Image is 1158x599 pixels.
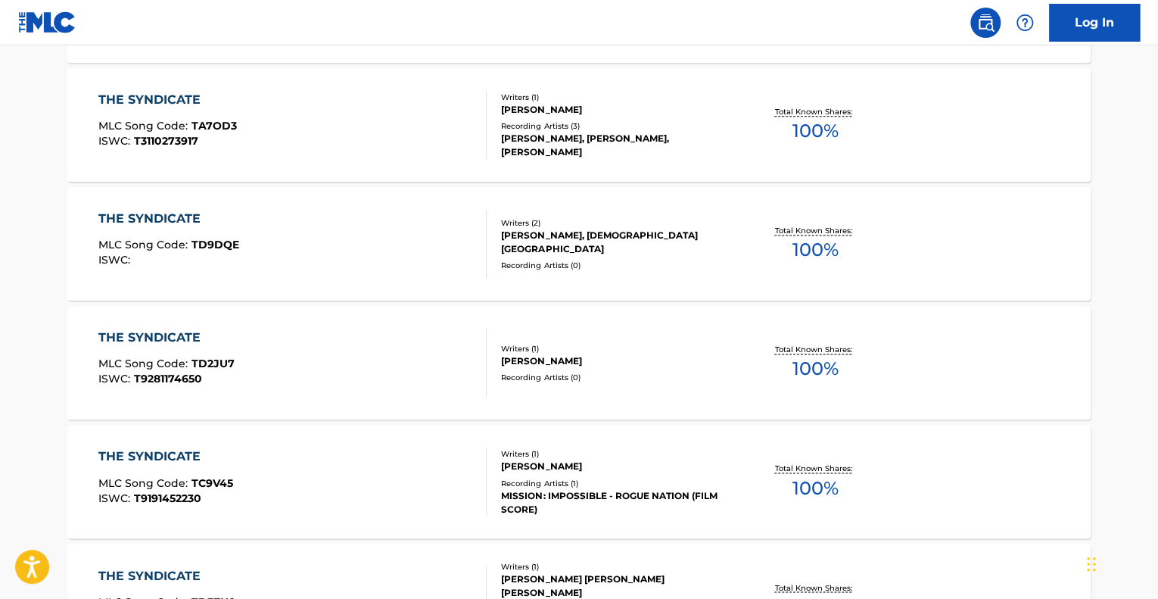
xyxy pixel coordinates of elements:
[774,344,855,355] p: Total Known Shares:
[501,477,730,488] div: Recording Artists ( 1 )
[1049,4,1140,42] a: Log In
[501,488,730,516] div: MISSION: IMPOSSIBLE - ROGUE NATION (FILM SCORE)
[98,357,191,370] span: MLC Song Code :
[191,119,237,133] span: TA7OD3
[774,106,855,117] p: Total Known Shares:
[98,566,235,585] div: THE SYNDICATE
[1087,541,1096,587] div: Drag
[774,463,855,474] p: Total Known Shares:
[98,476,191,489] span: MLC Song Code :
[134,372,202,385] span: T9281174650
[98,210,239,228] div: THE SYNDICATE
[792,236,838,264] span: 100 %
[98,238,191,251] span: MLC Song Code :
[501,448,730,460] div: Writers ( 1 )
[67,187,1091,301] a: THE SYNDICATEMLC Song Code:TD9DQEISWC:Writers (2)[PERSON_NAME], [DEMOGRAPHIC_DATA][GEOGRAPHIC_DAT...
[98,253,134,267] span: ISWC :
[501,132,730,159] div: [PERSON_NAME], [PERSON_NAME], [PERSON_NAME]
[98,329,235,347] div: THE SYNDICATE
[792,474,838,501] span: 100 %
[98,448,233,466] div: THE SYNDICATE
[501,229,730,256] div: [PERSON_NAME], [DEMOGRAPHIC_DATA][GEOGRAPHIC_DATA]
[970,8,1001,38] a: Public Search
[501,560,730,572] div: Writers ( 1 )
[792,355,838,382] span: 100 %
[501,92,730,103] div: Writers ( 1 )
[1010,8,1040,38] div: Help
[501,354,730,368] div: [PERSON_NAME]
[774,582,855,593] p: Total Known Shares:
[98,372,134,385] span: ISWC :
[98,134,134,148] span: ISWC :
[501,217,730,229] div: Writers ( 2 )
[18,11,76,33] img: MLC Logo
[774,225,855,236] p: Total Known Shares:
[501,120,730,132] div: Recording Artists ( 3 )
[501,572,730,599] div: [PERSON_NAME] [PERSON_NAME] [PERSON_NAME]
[98,91,237,109] div: THE SYNDICATE
[67,425,1091,538] a: THE SYNDICATEMLC Song Code:TC9V45ISWC:T9191452230Writers (1)[PERSON_NAME]Recording Artists (1)MIS...
[191,357,235,370] span: TD2JU7
[191,476,233,489] span: TC9V45
[976,14,995,32] img: search
[501,260,730,271] div: Recording Artists ( 0 )
[792,117,838,145] span: 100 %
[1016,14,1034,32] img: help
[191,238,239,251] span: TD9DQE
[134,134,198,148] span: T3110273917
[501,372,730,383] div: Recording Artists ( 0 )
[501,460,730,473] div: [PERSON_NAME]
[1082,526,1158,599] iframe: Chat Widget
[501,343,730,354] div: Writers ( 1 )
[501,103,730,117] div: [PERSON_NAME]
[67,306,1091,420] a: THE SYNDICATEMLC Song Code:TD2JU7ISWC:T9281174650Writers (1)[PERSON_NAME]Recording Artists (0)Tot...
[98,119,191,133] span: MLC Song Code :
[134,491,201,504] span: T9191452230
[98,491,134,504] span: ISWC :
[67,68,1091,182] a: THE SYNDICATEMLC Song Code:TA7OD3ISWC:T3110273917Writers (1)[PERSON_NAME]Recording Artists (3)[PE...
